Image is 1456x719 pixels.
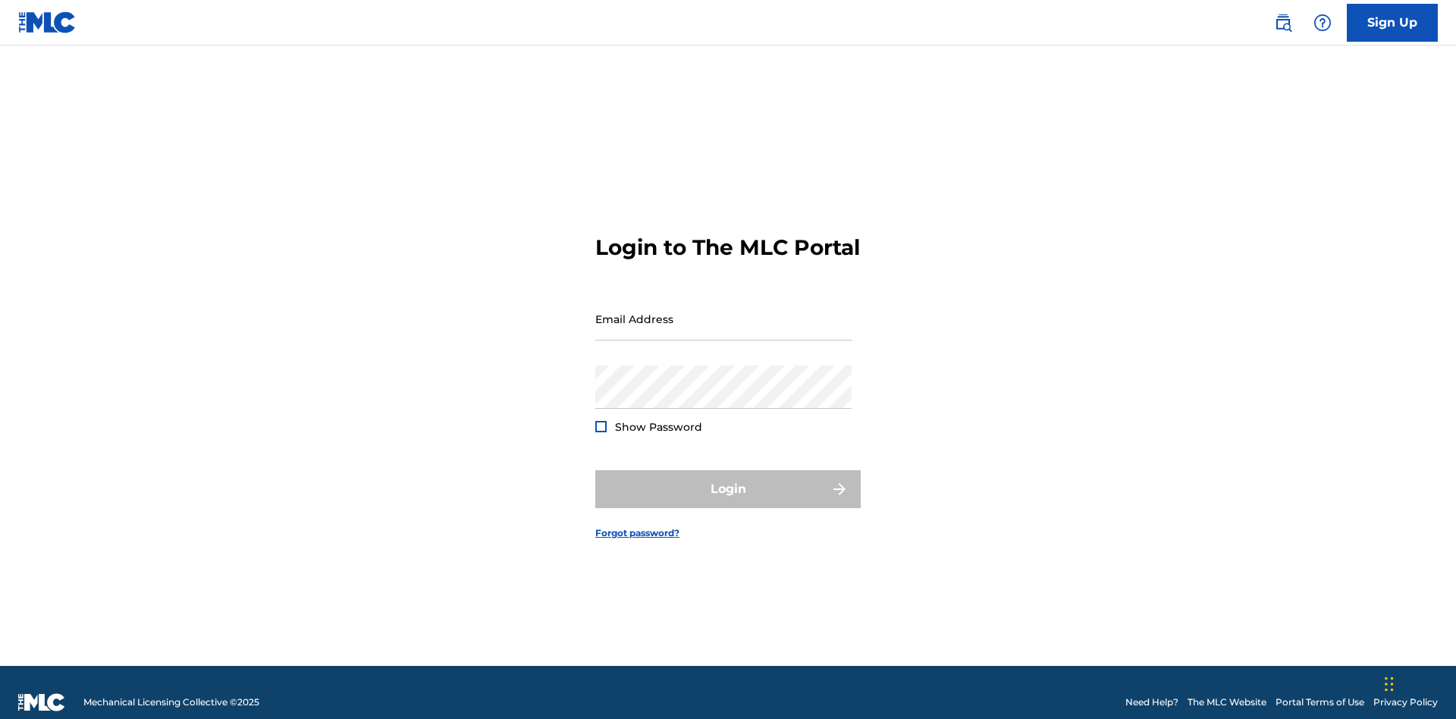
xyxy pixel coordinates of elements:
[595,234,860,261] h3: Login to The MLC Portal
[595,526,679,540] a: Forgot password?
[1307,8,1338,38] div: Help
[1380,646,1456,719] iframe: Chat Widget
[1276,695,1364,709] a: Portal Terms of Use
[18,693,65,711] img: logo
[1385,661,1394,707] div: Drag
[1188,695,1266,709] a: The MLC Website
[1125,695,1178,709] a: Need Help?
[615,420,702,434] span: Show Password
[1347,4,1438,42] a: Sign Up
[18,11,77,33] img: MLC Logo
[1268,8,1298,38] a: Public Search
[83,695,259,709] span: Mechanical Licensing Collective © 2025
[1313,14,1332,32] img: help
[1274,14,1292,32] img: search
[1373,695,1438,709] a: Privacy Policy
